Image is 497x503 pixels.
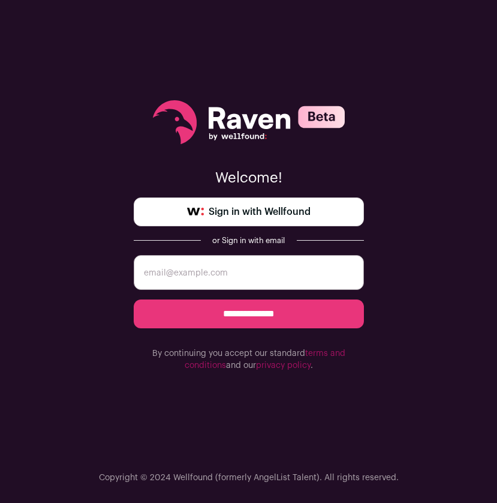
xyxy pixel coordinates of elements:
p: Welcome! [134,169,364,188]
img: wellfound-symbol-flush-black-fb3c872781a75f747ccb3a119075da62bfe97bd399995f84a933054e44a575c4.png [187,208,204,216]
a: terms and conditions [185,349,345,370]
input: email@example.com [134,255,364,290]
p: By continuing you accept our standard and our . [134,348,364,372]
span: Sign in with Wellfound [209,205,311,219]
div: or Sign in with email [210,236,287,245]
a: privacy policy [256,361,311,370]
p: Copyright © 2024 Wellfound (formerly AngelList Talent). All rights reserved. [99,472,399,484]
a: Sign in with Wellfound [134,197,364,226]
